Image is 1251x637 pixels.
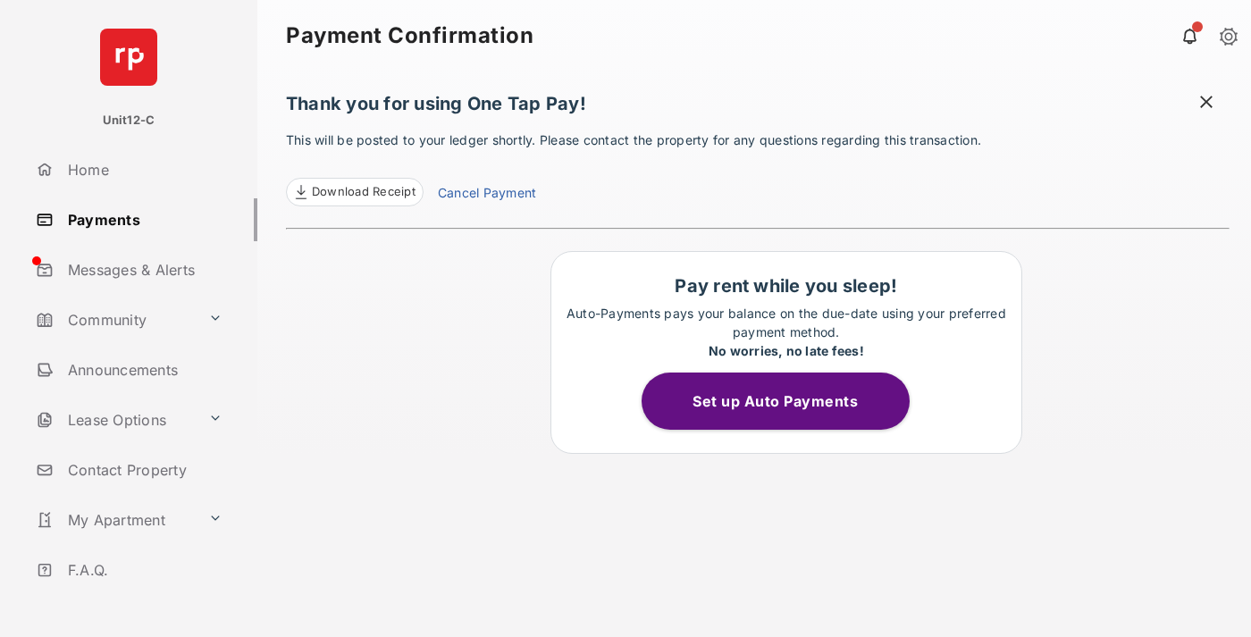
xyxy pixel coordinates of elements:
a: My Apartment [29,499,201,541]
a: Announcements [29,348,257,391]
p: Auto-Payments pays your balance on the due-date using your preferred payment method. [560,304,1012,360]
p: Unit12-C [103,112,155,130]
a: Community [29,298,201,341]
a: Download Receipt [286,178,424,206]
a: Home [29,148,257,191]
a: F.A.Q. [29,549,257,591]
h1: Pay rent while you sleep! [560,275,1012,297]
button: Set up Auto Payments [642,373,910,430]
div: No worries, no late fees! [560,341,1012,360]
strong: Payment Confirmation [286,25,533,46]
span: Download Receipt [312,183,416,201]
a: Contact Property [29,448,257,491]
img: svg+xml;base64,PHN2ZyB4bWxucz0iaHR0cDovL3d3dy53My5vcmcvMjAwMC9zdmciIHdpZHRoPSI2NCIgaGVpZ2h0PSI2NC... [100,29,157,86]
a: Messages & Alerts [29,248,257,291]
a: Set up Auto Payments [642,392,931,410]
a: Payments [29,198,257,241]
a: Cancel Payment [438,183,536,206]
a: Lease Options [29,398,201,441]
h1: Thank you for using One Tap Pay! [286,93,1230,123]
p: This will be posted to your ledger shortly. Please contact the property for any questions regardi... [286,130,1230,206]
